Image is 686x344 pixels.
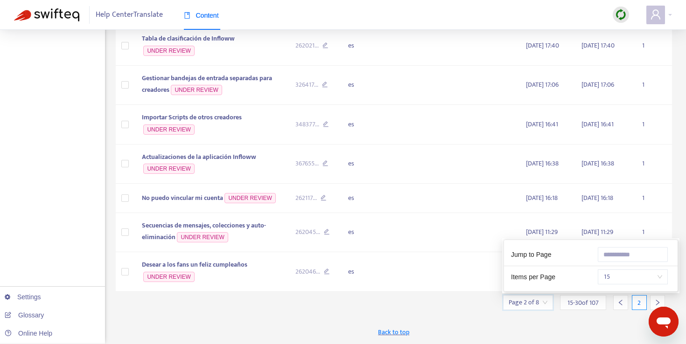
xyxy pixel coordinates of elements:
td: es [341,252,390,292]
td: 1 [635,66,672,105]
span: Desear a los fans un feliz cumpleaños [142,259,247,270]
a: Online Help [5,330,52,337]
span: 262021 ... [295,41,319,51]
span: right [654,299,661,306]
span: left [617,299,624,306]
span: Back to top [378,327,409,337]
span: Actualizaciones de la aplicación Infloww [142,151,256,162]
span: Secuencias de mensajes, colecciones y auto-eliminación [142,220,266,243]
img: Swifteq [14,8,79,21]
span: [DATE] 11:29 [526,227,558,237]
td: 1 [635,213,672,253]
span: 326417 ... [295,80,318,90]
td: 1 [635,184,672,213]
span: Items per Page [511,273,555,281]
td: es [341,105,390,144]
td: es [341,66,390,105]
span: [DATE] 17:40 [581,40,615,51]
span: Help Center Translate [96,6,163,24]
span: [DATE] 11:29 [581,227,613,237]
span: 262117 ... [295,193,317,203]
span: Tabla de clasificación de Infloww [142,33,235,44]
span: UNDER REVIEW [224,193,275,203]
span: UNDER REVIEW [143,124,194,135]
span: 262045 ... [295,227,320,237]
span: UNDER REVIEW [177,232,228,242]
span: [DATE] 17:06 [581,79,614,90]
span: No puedo vincular mi cuenta [142,193,223,203]
span: Importar Scripts de otros creadores [142,112,242,123]
td: es [341,184,390,213]
td: 1 [635,26,672,66]
span: user [650,9,661,20]
span: Jump to Page [511,251,551,258]
span: 367655 ... [295,158,319,169]
span: [DATE] 16:18 [526,193,558,203]
div: 2 [632,295,647,310]
iframe: Button to launch messaging window [649,307,679,337]
span: [DATE] 17:06 [526,79,559,90]
span: Gestionar bandejas de entrada separadas para creadores [142,73,272,96]
span: [DATE] 16:38 [581,158,614,169]
td: 1 [635,105,672,144]
span: UNDER REVIEW [171,85,222,95]
td: es [341,26,390,66]
span: book [184,12,190,19]
td: 1 [635,144,672,184]
span: [DATE] 16:41 [526,119,558,130]
a: Settings [5,293,41,301]
span: UNDER REVIEW [143,164,194,174]
span: [DATE] 16:38 [526,158,559,169]
span: [DATE] 16:41 [581,119,614,130]
td: es [341,144,390,184]
a: Glossary [5,311,44,319]
span: Content [184,12,219,19]
span: 262046 ... [295,267,320,277]
span: [DATE] 16:18 [581,193,613,203]
span: UNDER REVIEW [143,272,194,282]
span: [DATE] 17:40 [526,40,559,51]
span: 15 - 30 of 107 [567,298,599,308]
span: 348377 ... [295,119,319,130]
td: es [341,213,390,253]
img: sync.dc5367851b00ba804db3.png [615,9,627,21]
span: UNDER REVIEW [143,46,194,56]
span: 15 [603,270,662,284]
